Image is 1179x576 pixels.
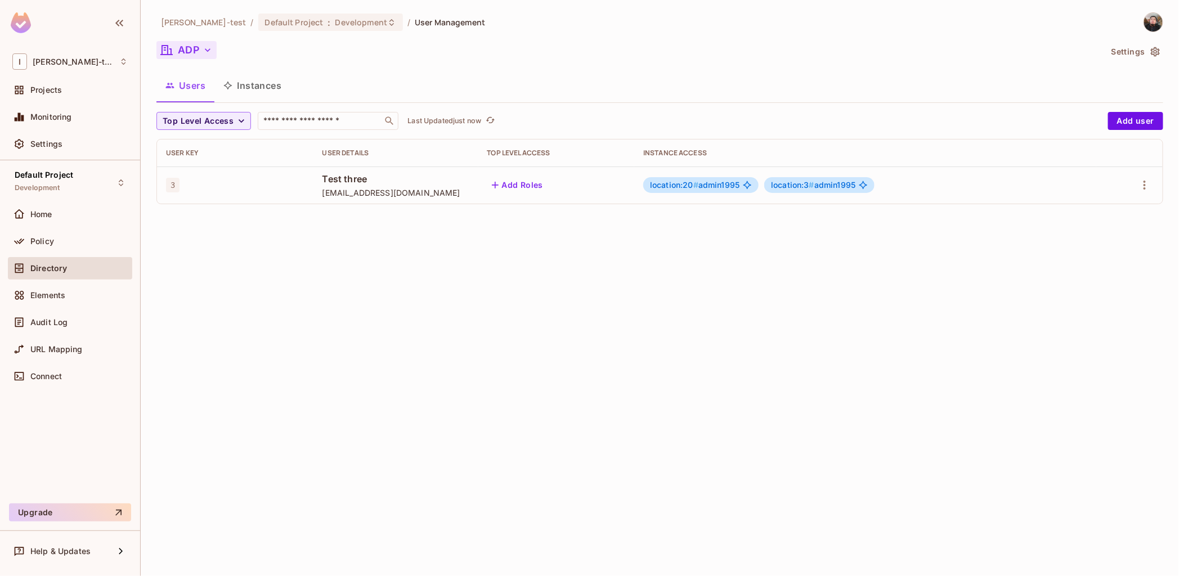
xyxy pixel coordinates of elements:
[415,17,485,28] span: User Management
[214,71,290,100] button: Instances
[486,115,495,127] span: refresh
[487,176,548,194] button: Add Roles
[328,18,331,27] span: :
[30,547,91,556] span: Help & Updates
[483,114,497,128] button: refresh
[693,180,698,190] span: #
[1144,13,1163,31] img: Ignacio Suarez
[30,85,62,94] span: Projects
[9,503,131,521] button: Upgrade
[30,264,67,273] span: Directory
[30,112,72,121] span: Monitoring
[156,41,217,59] button: ADP
[265,17,324,28] span: Default Project
[1108,112,1163,130] button: Add user
[809,180,814,190] span: #
[161,17,246,28] span: the active workspace
[481,114,497,128] span: Click to refresh data
[322,187,469,198] span: [EMAIL_ADDRESS][DOMAIN_NAME]
[322,148,469,157] div: User Details
[30,372,62,381] span: Connect
[30,210,52,219] span: Home
[487,148,626,157] div: Top Level Access
[30,237,54,246] span: Policy
[335,17,387,28] span: Development
[650,181,739,190] span: admin1995
[650,180,698,190] span: location:20
[1107,43,1163,61] button: Settings
[407,17,410,28] li: /
[156,71,214,100] button: Users
[166,178,180,192] span: 3
[30,345,83,354] span: URL Mapping
[30,318,68,327] span: Audit Log
[771,180,814,190] span: location:3
[643,148,1087,157] div: Instance Access
[11,12,31,33] img: SReyMgAAAABJRU5ErkJggg==
[156,112,251,130] button: Top Level Access
[15,183,60,192] span: Development
[30,291,65,300] span: Elements
[33,57,114,66] span: Workspace: Ignacio-test
[166,148,304,157] div: User Key
[407,116,481,125] p: Last Updated just now
[163,114,234,128] span: Top Level Access
[30,139,62,148] span: Settings
[250,17,253,28] li: /
[15,170,73,179] span: Default Project
[322,173,469,185] span: Test three
[771,181,855,190] span: admin1995
[12,53,27,70] span: I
